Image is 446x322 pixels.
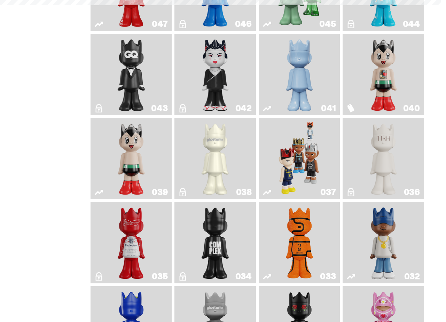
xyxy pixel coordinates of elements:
[347,37,420,112] a: Astro Boy (Heart)
[179,121,252,197] a: 1A
[199,37,232,112] img: Sei Less
[95,205,168,281] a: The King of ghosts
[199,205,232,281] img: Complex
[362,205,405,281] img: Swingman
[151,104,167,112] div: 043
[263,121,336,197] a: Game Face (2024)
[263,37,336,112] a: Schrödinger's ghost: Winter Blue
[403,104,420,112] div: 040
[367,37,400,112] img: Astro Boy (Heart)
[179,37,252,112] a: Sei Less
[95,37,168,112] a: Black Tie
[263,205,336,281] a: Game Ball
[152,188,167,196] div: 039
[115,37,148,112] img: Black Tie
[235,104,252,112] div: 042
[115,205,148,281] img: The King of ghosts
[404,272,420,281] div: 032
[235,272,252,281] div: 034
[403,20,420,28] div: 044
[283,37,316,112] img: Schrödinger's ghost: Winter Blue
[152,20,167,28] div: 047
[347,121,420,197] a: The1RoomButler
[319,20,336,28] div: 045
[320,188,336,196] div: 037
[347,205,420,281] a: Swingman
[115,121,148,197] img: Astro Boy
[199,121,232,197] img: 1A
[95,121,168,197] a: Astro Boy
[320,272,336,281] div: 033
[236,188,252,196] div: 038
[367,121,400,197] img: The1RoomButler
[278,121,321,197] img: Game Face (2024)
[235,20,252,28] div: 046
[152,272,167,281] div: 035
[283,205,316,281] img: Game Ball
[321,104,336,112] div: 041
[404,188,420,196] div: 036
[179,205,252,281] a: Complex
